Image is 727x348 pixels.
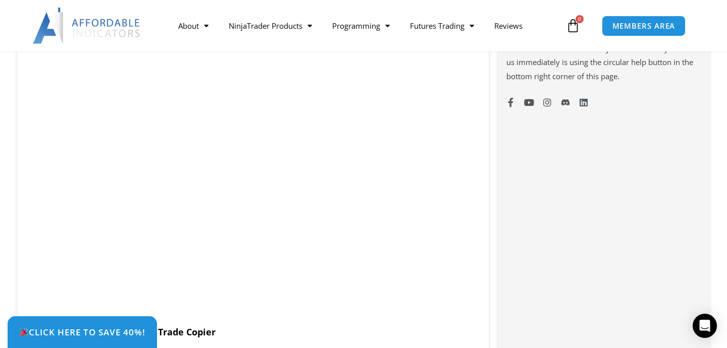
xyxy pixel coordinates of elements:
img: 🎉 [20,328,28,336]
a: About [168,14,219,37]
span: 0 [576,15,584,23]
a: NinjaTrader Products [219,14,322,37]
span: MEMBERS AREA [612,22,676,30]
a: 0 [551,11,595,40]
iframe: YouTube video player [28,51,479,311]
nav: Menu [168,14,563,37]
a: Reviews [484,14,533,37]
p: We would love to hear from you! The best way to reach us immediately is using the circular help b... [506,42,701,84]
a: 🎉Click Here to save 40%! [8,316,157,348]
span: Click Here to save 40%! [19,328,145,336]
div: Open Intercom Messenger [693,314,717,338]
a: Programming [322,14,400,37]
a: Futures Trading [400,14,484,37]
a: MEMBERS AREA [602,16,686,36]
img: LogoAI | Affordable Indicators – NinjaTrader [33,8,141,44]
